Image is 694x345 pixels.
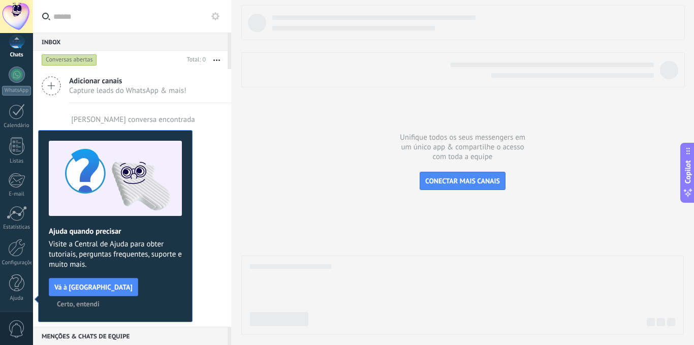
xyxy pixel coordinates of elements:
[49,239,182,270] span: Visite a Central de Ajuda para obter tutoriais, perguntas frequentes, suporte e muito mais.
[183,55,206,65] div: Total: 0
[57,300,100,307] span: Certo, entendi
[2,260,31,266] div: Configurações
[54,284,133,291] span: Vá à [GEOGRAPHIC_DATA]
[2,224,31,231] div: Estatísticas
[2,86,31,96] div: WhatsApp
[52,296,104,311] button: Certo, entendi
[71,115,195,124] div: [PERSON_NAME] conversa encontrada
[2,52,31,58] div: Chats
[683,160,693,183] span: Copilot
[33,33,228,51] div: Inbox
[425,176,500,185] span: CONECTAR MAIS CANAIS
[206,51,228,69] button: Mais
[33,327,228,345] div: Menções & Chats de equipe
[69,86,186,96] span: Capture leads do WhatsApp & mais!
[69,76,186,86] span: Adicionar canais
[49,278,138,296] button: Vá à [GEOGRAPHIC_DATA]
[2,122,31,129] div: Calendário
[2,191,31,198] div: E-mail
[2,295,31,302] div: Ajuda
[2,158,31,165] div: Listas
[42,54,97,66] div: Conversas abertas
[49,227,182,236] h2: Ajuda quando precisar
[420,172,506,190] button: CONECTAR MAIS CANAIS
